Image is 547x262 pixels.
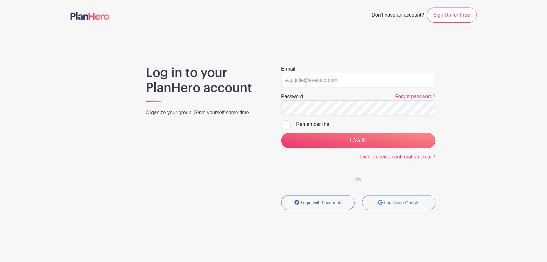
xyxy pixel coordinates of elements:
label: Password [281,93,303,100]
a: Forgot password? [395,94,435,99]
img: logo-507f7623f17ff9eddc593b1ce0a138ce2505c220e1c5a4e2b4648c50719b7d32.svg [71,12,109,20]
span: Don't have an account? [371,9,424,23]
a: Didn't receive confirmation email? [360,154,435,159]
input: LOG IN [281,133,435,148]
h1: Log in to your PlanHero account [146,65,266,95]
a: Sign Up for Free [427,8,476,23]
small: Login with Facebook [301,200,341,205]
input: e.g. julie@eventco.com [281,73,435,88]
button: Login with Facebook [281,195,355,210]
span: OR [350,178,366,182]
p: Organize your group. Save yourself some time. [146,109,266,116]
div: Remember me [296,120,435,128]
small: Login with Google [384,200,419,205]
button: Login with Google [362,195,435,210]
label: E-mail [281,65,295,73]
